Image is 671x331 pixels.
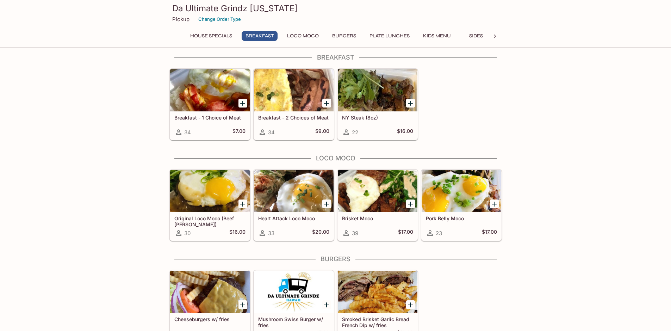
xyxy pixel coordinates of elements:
span: 33 [268,230,274,237]
a: Breakfast - 1 Choice of Meat34$7.00 [170,69,250,140]
h5: $7.00 [232,128,246,136]
span: 39 [352,230,358,237]
div: Mushroom Swiss Burger w/ fries [254,271,334,313]
a: NY Steak (8oz)22$16.00 [337,69,418,140]
h5: NY Steak (8oz) [342,115,413,121]
a: Heart Attack Loco Moco33$20.00 [254,170,334,241]
span: 34 [184,129,191,136]
button: Add Pork Belly Moco [490,200,499,208]
button: Kids Menu [419,31,455,41]
span: 30 [184,230,191,237]
h5: Heart Attack Loco Moco [258,215,329,221]
h5: $17.00 [482,229,497,237]
button: House Specials [186,31,236,41]
a: Original Loco Moco (Beef [PERSON_NAME])30$16.00 [170,170,250,241]
div: Breakfast - 1 Choice of Meat [170,69,250,111]
button: Add NY Steak (8oz) [406,99,415,108]
h5: $20.00 [312,229,329,237]
button: Add Original Loco Moco (Beef Patty) [238,200,247,208]
button: Burgers [328,31,360,41]
h5: Breakfast - 2 Choices of Meat [258,115,329,121]
h5: Mushroom Swiss Burger w/ fries [258,316,329,328]
h4: Breakfast [169,54,502,61]
span: 23 [436,230,442,237]
div: Pork Belly Moco [422,170,501,212]
button: Add Heart Attack Loco Moco [322,200,331,208]
button: Add Breakfast - 2 Choices of Meat [322,99,331,108]
h5: $16.00 [229,229,246,237]
div: Smoked Brisket Garlic Bread French Dip w/ fries [338,271,417,313]
h5: Cheeseburgers w/ fries [174,316,246,322]
h5: Breakfast - 1 Choice of Meat [174,115,246,121]
button: Add Mushroom Swiss Burger w/ fries [322,300,331,309]
div: Breakfast - 2 Choices of Meat [254,69,334,111]
div: Original Loco Moco (Beef Patty) [170,170,250,212]
div: Brisket Moco [338,170,417,212]
button: Change Order Type [195,14,244,25]
button: Breakfast [242,31,278,41]
button: Add Brisket Moco [406,200,415,208]
a: Pork Belly Moco23$17.00 [421,170,502,241]
div: Heart Attack Loco Moco [254,170,334,212]
button: Sides [460,31,492,41]
div: Cheeseburgers w/ fries [170,271,250,313]
button: Add Breakfast - 1 Choice of Meat [238,99,247,108]
a: Breakfast - 2 Choices of Meat34$9.00 [254,69,334,140]
a: Brisket Moco39$17.00 [337,170,418,241]
h5: $16.00 [397,128,413,136]
h5: Brisket Moco [342,215,413,221]
h5: $9.00 [315,128,329,136]
button: Add Smoked Brisket Garlic Bread French Dip w/ fries [406,300,415,309]
h5: Pork Belly Moco [426,215,497,221]
h4: Loco Moco [169,154,502,162]
div: NY Steak (8oz) [338,69,417,111]
p: Pickup [172,16,190,23]
button: Add Cheeseburgers w/ fries [238,300,247,309]
span: 22 [352,129,358,136]
h4: Burgers [169,255,502,263]
h5: $17.00 [398,229,413,237]
span: 34 [268,129,275,136]
button: Loco Moco [283,31,323,41]
h3: Da Ultimate Grindz [US_STATE] [172,3,499,14]
button: Plate Lunches [366,31,414,41]
h5: Original Loco Moco (Beef [PERSON_NAME]) [174,215,246,227]
h5: Smoked Brisket Garlic Bread French Dip w/ fries [342,316,413,328]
